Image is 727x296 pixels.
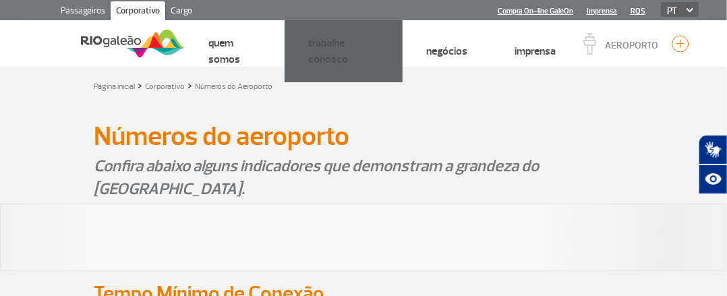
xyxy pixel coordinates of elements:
a: Corporativo [145,82,185,92]
a: Números do Aeroporto [195,82,272,92]
a: Cargo [165,1,198,23]
p: AEROPORTO [605,41,658,51]
button: Abrir tradutor de língua de sinais. [699,135,727,165]
a: Negócios [426,45,467,58]
h1: Números do aeroporto [94,125,633,148]
a: RQS [631,7,645,16]
a: Imprensa [515,45,556,58]
a: Corporativo [111,1,165,23]
a: > [187,78,192,93]
a: Imprensa [587,7,617,16]
a: Passageiros [55,1,111,23]
a: Página inicial [94,82,135,92]
button: Abrir recursos assistivos. [699,165,727,194]
p: Confira abaixo alguns indicadores que demonstram a grandeza do [GEOGRAPHIC_DATA]. [94,154,633,200]
a: > [138,78,142,93]
a: Compra On-line GaleOn [498,7,573,16]
a: Trabalhe Conosco [308,36,348,66]
a: Quem Somos [208,36,240,66]
div: Plugin de acessibilidade da Hand Talk. [699,135,727,194]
